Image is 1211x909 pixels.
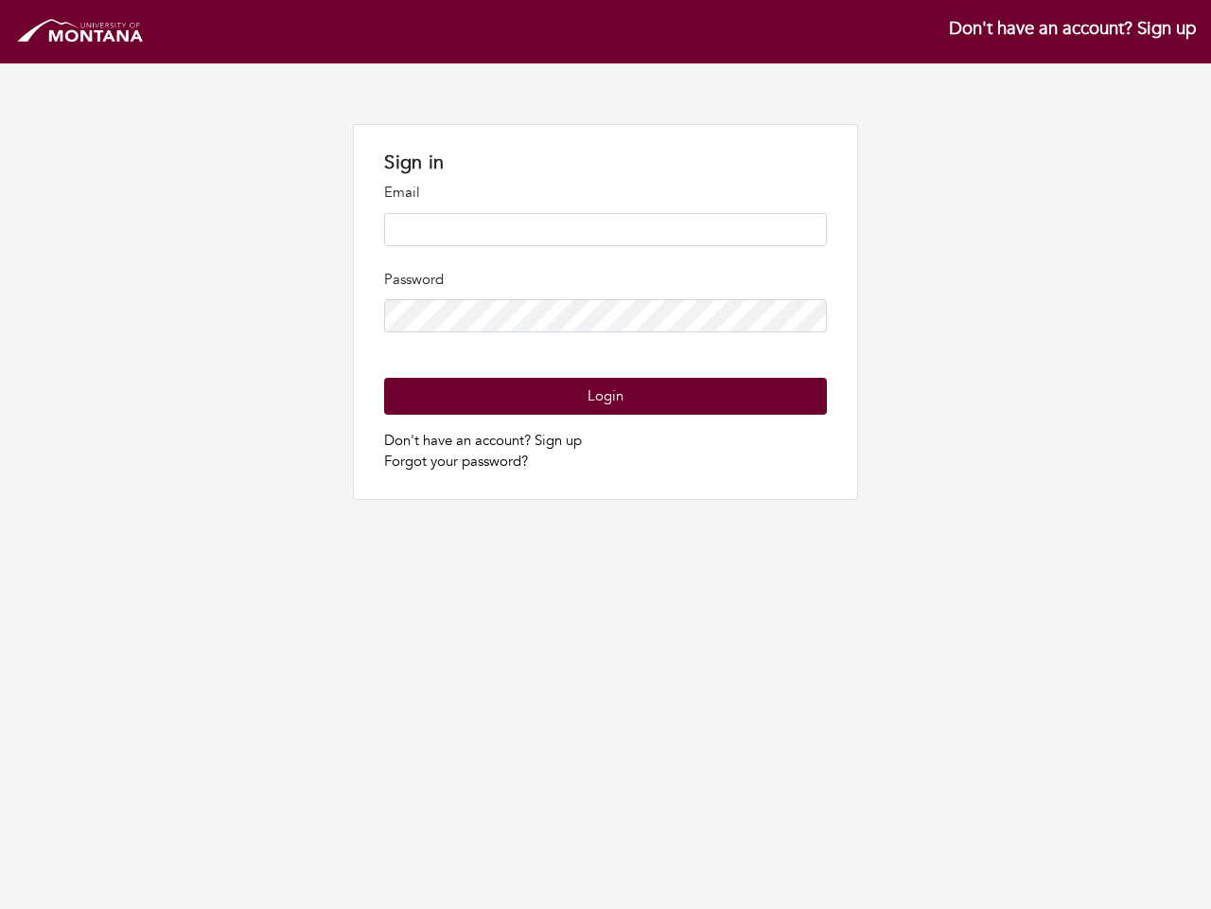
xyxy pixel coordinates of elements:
p: Password [384,269,826,291]
img: montana_logo.png [15,15,147,48]
p: Email [384,182,826,204]
a: Forgot your password? [384,452,528,471]
a: Don't have an account? Sign up [384,431,582,450]
button: Login [384,378,826,415]
a: Don't have an account? Sign up [949,16,1196,41]
h1: Sign in [384,151,826,174]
